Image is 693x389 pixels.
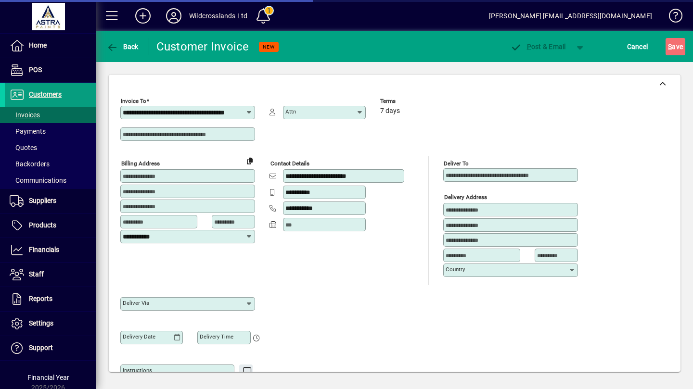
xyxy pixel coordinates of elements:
[128,7,158,25] button: Add
[29,270,44,278] span: Staff
[29,319,53,327] span: Settings
[5,156,96,172] a: Backorders
[5,139,96,156] a: Quotes
[444,160,469,167] mat-label: Deliver To
[527,43,531,50] span: P
[29,41,47,49] span: Home
[446,266,465,273] mat-label: Country
[505,38,571,55] button: Post & Email
[668,39,683,54] span: ave
[123,333,155,340] mat-label: Delivery date
[29,344,53,351] span: Support
[10,111,40,119] span: Invoices
[10,144,37,151] span: Quotes
[242,153,257,168] button: Copy to Delivery address
[510,43,566,50] span: ost & Email
[5,189,96,213] a: Suppliers
[29,221,56,229] span: Products
[627,39,648,54] span: Cancel
[5,336,96,360] a: Support
[380,98,438,104] span: Terms
[10,160,50,168] span: Backorders
[5,263,96,287] a: Staff
[668,43,672,50] span: S
[380,107,400,115] span: 7 days
[123,367,152,374] mat-label: Instructions
[5,107,96,123] a: Invoices
[5,34,96,58] a: Home
[625,38,651,55] button: Cancel
[29,66,42,74] span: POS
[5,287,96,311] a: Reports
[29,295,52,302] span: Reports
[666,38,685,55] button: Save
[263,44,275,50] span: NEW
[189,8,247,24] div: Wildcrosslands Ltd
[29,246,59,253] span: Financials
[29,197,56,204] span: Suppliers
[5,123,96,139] a: Payments
[123,300,149,306] mat-label: Deliver via
[29,90,62,98] span: Customers
[5,58,96,82] a: POS
[27,374,69,381] span: Financial Year
[158,7,189,25] button: Profile
[5,172,96,188] a: Communications
[5,312,96,336] a: Settings
[104,38,141,55] button: Back
[5,213,96,238] a: Products
[156,39,249,54] div: Customer Invoice
[200,333,233,340] mat-label: Delivery time
[489,8,652,24] div: [PERSON_NAME] [EMAIL_ADDRESS][DOMAIN_NAME]
[5,238,96,262] a: Financials
[96,38,149,55] app-page-header-button: Back
[662,2,681,33] a: Knowledge Base
[10,127,46,135] span: Payments
[285,108,296,115] mat-label: Attn
[106,43,139,50] span: Back
[121,98,146,104] mat-label: Invoice To
[10,176,66,184] span: Communications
